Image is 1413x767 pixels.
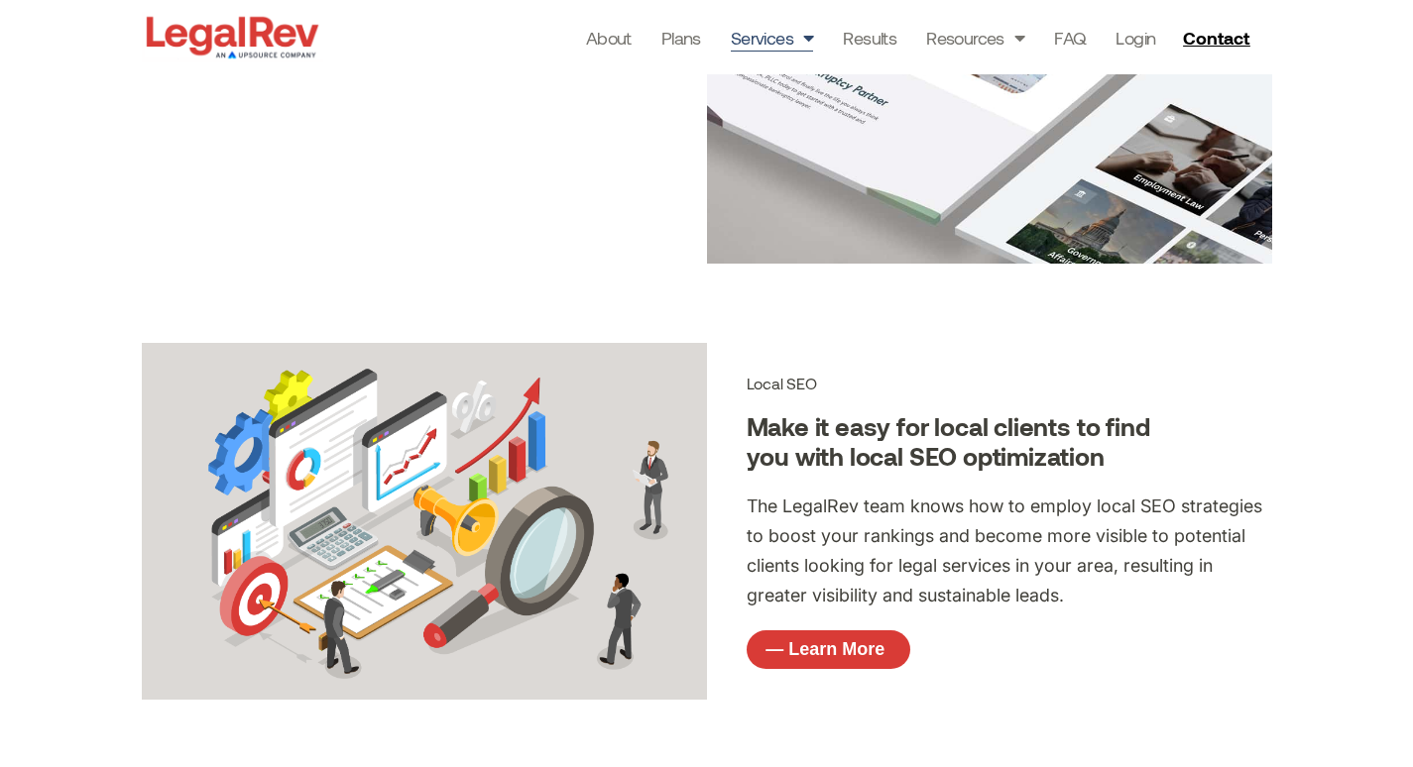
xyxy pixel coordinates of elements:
h3: Local SEO [747,374,1262,392]
p: The LegalRev team knows how to employ local SEO strategies to boost your rankings and become more... [747,492,1262,610]
span: Contact [1183,29,1249,47]
a: Login [1116,24,1155,52]
a: Results [843,24,896,52]
h4: Make it easy for local clients to find you with local SEO optimization [747,412,1193,472]
a: — Learn More [747,630,910,670]
a: Services [731,24,814,52]
a: Resources [926,24,1024,52]
a: FAQ [1054,24,1086,52]
a: Plans [661,24,701,52]
a: Contact [1175,22,1262,54]
a: About [586,24,632,52]
span: — Learn More [765,640,884,658]
nav: Menu [586,24,1156,52]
